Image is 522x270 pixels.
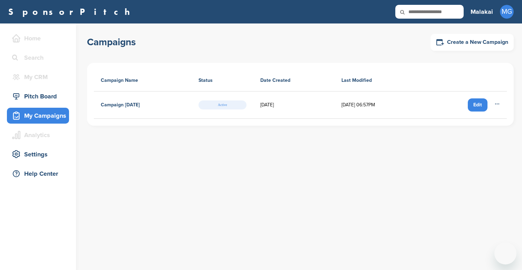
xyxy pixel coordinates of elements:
[253,70,335,91] th: Date Created
[7,69,69,85] a: My CRM
[192,70,253,91] th: Status
[7,146,69,162] a: Settings
[10,129,69,141] div: Analytics
[431,34,514,51] a: Create a New Campaign
[7,108,69,124] a: My Campaigns
[7,127,69,143] a: Analytics
[10,71,69,83] div: My CRM
[10,148,69,161] div: Settings
[8,7,134,16] a: SponsorPitch
[10,109,69,122] div: My Campaigns
[471,4,493,19] a: Malakai
[7,88,69,104] a: Pitch Board
[87,36,136,48] h1: Campaigns
[335,91,422,119] td: [DATE] 06:57PM
[10,51,69,64] div: Search
[94,70,192,91] th: Campaign Name
[471,7,493,17] h3: Malakai
[494,242,516,264] iframe: Button to launch messaging window
[10,32,69,45] div: Home
[7,30,69,46] a: Home
[253,91,335,119] td: [DATE]
[7,166,69,182] a: Help Center
[10,90,69,103] div: Pitch Board
[101,101,140,109] h4: Campaign [DATE]
[335,70,422,91] th: Last Modified
[468,98,487,112] a: Edit
[10,167,69,180] div: Help Center
[7,50,69,66] a: Search
[199,100,246,109] span: Active
[500,5,514,19] span: MG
